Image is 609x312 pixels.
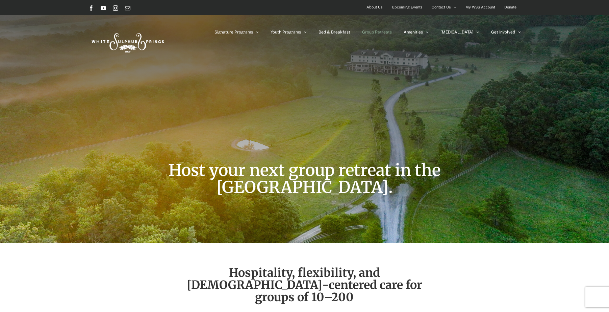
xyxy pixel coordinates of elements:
[214,15,259,49] a: Signature Programs
[178,267,431,303] h2: Hospitality, flexibility, and [DEMOGRAPHIC_DATA]-centered care for groups of 10–200
[465,2,495,12] span: My WSS Account
[362,15,392,49] a: Group Retreats
[214,30,253,34] span: Signature Programs
[88,26,166,58] img: White Sulphur Springs Logo
[362,30,392,34] span: Group Retreats
[504,2,516,12] span: Donate
[271,30,301,34] span: Youth Programs
[88,5,94,11] a: Facebook
[101,5,106,11] a: YouTube
[404,30,423,34] span: Amenities
[169,160,440,197] span: Host your next group retreat in the [GEOGRAPHIC_DATA].
[319,30,350,34] span: Bed & Breakfast
[271,15,307,49] a: Youth Programs
[491,30,515,34] span: Get Involved
[432,2,451,12] span: Contact Us
[366,2,383,12] span: About Us
[125,5,130,11] a: Email
[319,15,350,49] a: Bed & Breakfast
[113,5,118,11] a: Instagram
[440,30,474,34] span: [MEDICAL_DATA]
[404,15,429,49] a: Amenities
[392,2,423,12] span: Upcoming Events
[491,15,521,49] a: Get Involved
[214,15,521,49] nav: Main Menu
[440,15,479,49] a: [MEDICAL_DATA]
